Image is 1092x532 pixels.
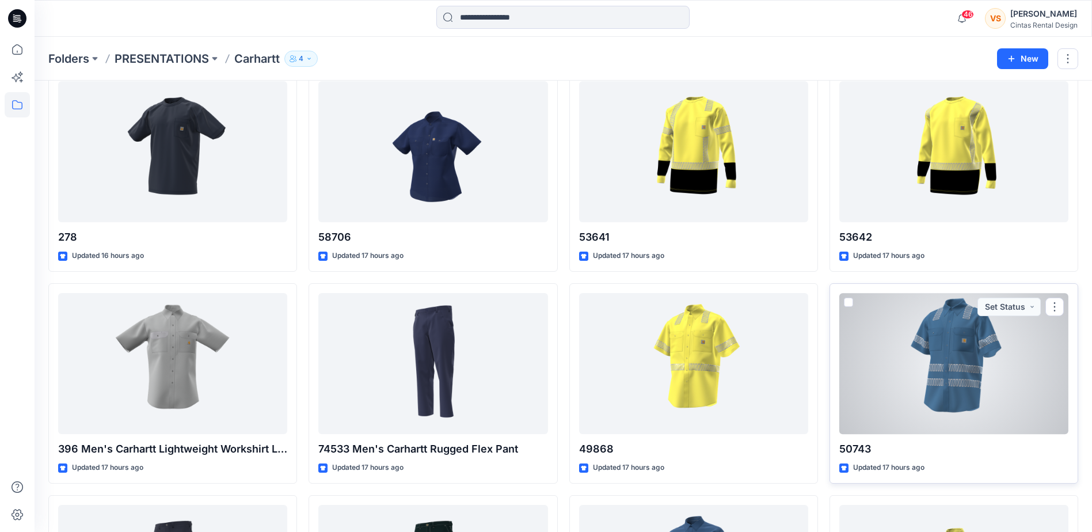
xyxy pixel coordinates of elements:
div: [PERSON_NAME] [1010,7,1078,21]
button: 4 [284,51,318,67]
a: 396 Men's Carhartt Lightweight Workshirt LS/SS [58,293,287,434]
span: 46 [961,10,974,19]
p: 53642 [839,229,1068,245]
p: Updated 17 hours ago [593,250,664,262]
p: 53641 [579,229,808,245]
a: 74533 Men's Carhartt Rugged Flex Pant [318,293,547,434]
p: 396 Men's Carhartt Lightweight Workshirt LS/SS [58,441,287,457]
p: 49868 [579,441,808,457]
p: Updated 17 hours ago [72,462,143,474]
div: Cintas Rental Design [1010,21,1078,29]
p: 58706 [318,229,547,245]
p: Updated 16 hours ago [72,250,144,262]
div: VS [985,8,1006,29]
a: 53642 [839,81,1068,222]
a: PRESENTATIONS [115,51,209,67]
p: Updated 17 hours ago [853,250,924,262]
p: Carhartt [234,51,280,67]
button: New [997,48,1048,69]
p: Updated 17 hours ago [332,462,404,474]
p: Updated 17 hours ago [593,462,664,474]
a: Folders [48,51,89,67]
p: 278 [58,229,287,245]
a: 49868 [579,293,808,434]
p: 4 [299,52,303,65]
a: 53641 [579,81,808,222]
p: 74533 Men's Carhartt Rugged Flex Pant [318,441,547,457]
a: 278 [58,81,287,222]
p: 50743 [839,441,1068,457]
a: 50743 [839,293,1068,434]
a: 58706 [318,81,547,222]
p: Updated 17 hours ago [332,250,404,262]
p: Updated 17 hours ago [853,462,924,474]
